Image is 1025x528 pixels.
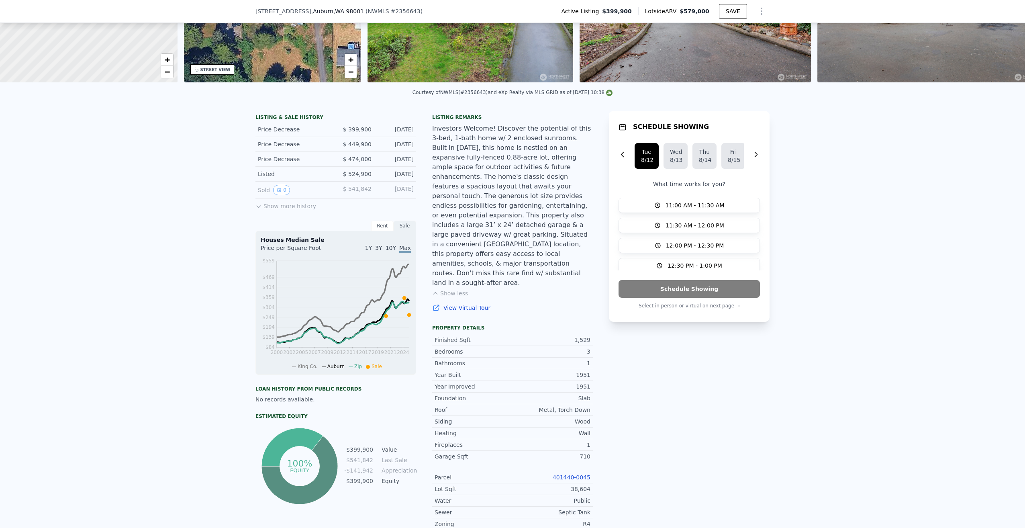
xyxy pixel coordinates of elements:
div: Septic Tank [512,508,590,516]
span: , Auburn [311,7,364,15]
div: Wood [512,417,590,426]
span: + [164,55,169,65]
td: -$141,942 [344,466,374,475]
tspan: 2009 [321,350,334,355]
button: Show more history [255,199,316,210]
div: Price Decrease [258,140,329,148]
button: Tue8/12 [635,143,659,169]
div: Thu [699,148,710,156]
span: Max [399,245,411,253]
div: [DATE] [378,140,414,148]
tspan: 100% [287,458,312,469]
div: 38,604 [512,485,590,493]
tspan: 2024 [397,350,410,355]
span: 12:30 PM - 1:00 PM [668,262,722,270]
div: ( ) [365,7,423,15]
tspan: $139 [262,335,275,340]
button: Thu8/14 [692,143,717,169]
div: Estimated Equity [255,413,416,420]
div: R4 [512,520,590,528]
div: Tue [641,148,652,156]
button: 12:30 PM - 1:00 PM [619,258,760,273]
div: Investors Welcome! Discover the potential of this 3-bed, 1-bath home w/ 2 enclosed sunrooms. Buil... [432,124,593,288]
div: Lot Sqft [435,485,512,493]
button: SAVE [719,4,747,18]
div: 1951 [512,383,590,391]
div: 8/12 [641,156,652,164]
span: Active Listing [561,7,602,15]
a: Zoom out [345,66,357,78]
div: Wall [512,429,590,437]
div: Finished Sqft [435,336,512,344]
div: Sold [258,185,329,195]
div: [DATE] [378,125,414,133]
button: Show less [432,289,468,297]
td: Appreciation [380,466,416,475]
div: [DATE] [378,185,414,195]
span: 11:30 AM - 12:00 PM [666,221,724,229]
span: NWMLS [368,8,389,14]
div: Garage Sqft [435,452,512,460]
a: Zoom out [161,66,173,78]
div: Price per Square Foot [261,244,336,257]
div: Slab [512,394,590,402]
img: NWMLS Logo [606,90,613,96]
span: , WA 98001 [333,8,364,14]
div: [DATE] [378,155,414,163]
tspan: equity [290,467,309,473]
a: Zoom in [345,54,357,66]
td: Last Sale [380,456,416,465]
tspan: 2012 [334,350,346,355]
td: $399,900 [344,445,374,454]
a: 401440-0045 [553,474,590,481]
div: 8/13 [670,156,681,164]
div: Property details [432,325,593,331]
td: Value [380,445,416,454]
span: − [348,67,353,77]
p: Select in person or virtual on next page → [619,301,760,311]
div: Roof [435,406,512,414]
span: $ 474,000 [343,156,372,162]
div: 1 [512,359,590,367]
div: Foundation [435,394,512,402]
div: Houses Median Sale [261,236,411,244]
tspan: 2007 [308,350,321,355]
div: 8/15 [728,156,739,164]
span: $ 541,842 [343,186,372,192]
button: 11:00 AM - 11:30 AM [619,198,760,213]
tspan: 2017 [359,350,372,355]
div: Year Improved [435,383,512,391]
div: LISTING & SALE HISTORY [255,114,416,122]
div: 1951 [512,371,590,379]
span: King Co. [298,364,318,369]
span: 10Y [386,245,396,251]
div: Water [435,497,512,505]
div: Loan history from public records [255,386,416,392]
tspan: 2000 [271,350,283,355]
span: 3Y [375,245,382,251]
div: Zoning [435,520,512,528]
span: − [164,67,169,77]
div: 1,529 [512,336,590,344]
span: # 2356643 [391,8,421,14]
button: Schedule Showing [619,280,760,298]
span: [STREET_ADDRESS] [255,7,311,15]
tspan: 2005 [296,350,308,355]
span: $ 399,900 [343,126,372,133]
span: $ 449,900 [343,141,372,147]
tspan: $559 [262,258,275,264]
span: $579,000 [680,8,709,14]
span: + [348,55,353,65]
tspan: $84 [265,345,275,350]
div: Fireplaces [435,441,512,449]
button: Wed8/13 [664,143,688,169]
div: Listing remarks [432,114,593,121]
div: Rent [371,221,394,231]
span: $399,900 [602,7,632,15]
td: $541,842 [344,456,374,465]
span: Auburn [327,364,345,369]
div: Bedrooms [435,348,512,356]
tspan: $249 [262,315,275,320]
tspan: $359 [262,295,275,300]
div: Metal, Torch Down [512,406,590,414]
